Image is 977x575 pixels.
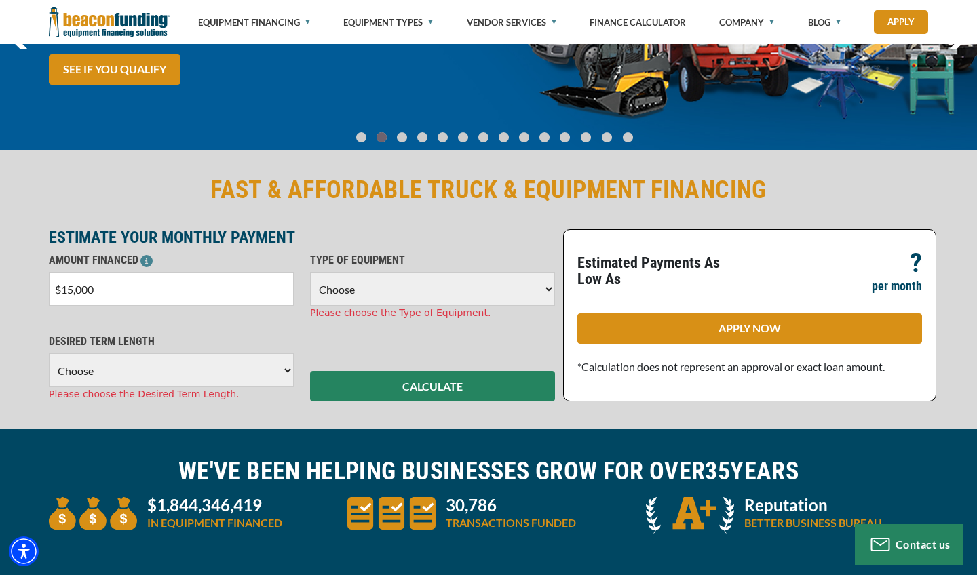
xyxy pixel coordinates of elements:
[872,278,922,294] p: per month
[577,132,594,143] a: Go To Slide 11
[147,497,282,513] p: $1,844,346,419
[347,497,436,530] img: three document icons to convery large amount of transactions funded
[147,515,282,531] p: IN EQUIPMENT FINANCED
[414,132,430,143] a: Go To Slide 3
[475,132,491,143] a: Go To Slide 6
[310,306,555,320] div: Please choose the Type of Equipment.
[705,457,730,485] span: 35
[9,536,39,566] div: Accessibility Menu
[495,132,512,143] a: Go To Slide 7
[49,272,294,306] input: $
[855,524,963,565] button: Contact us
[577,313,922,344] a: APPLY NOW
[577,360,885,373] span: *Calculation does not represent an approval or exact loan amount.
[446,515,576,531] p: TRANSACTIONS FUNDED
[646,497,734,534] img: A + icon
[49,456,928,487] h2: WE'VE BEEN HELPING BUSINESSES GROW FOR OVER YEARS
[598,132,615,143] a: Go To Slide 12
[49,334,294,350] p: DESIRED TERM LENGTH
[744,515,882,531] p: BETTER BUSINESS BUREAU
[896,538,951,551] span: Contact us
[310,252,555,269] p: TYPE OF EQUIPMENT
[874,10,928,34] a: Apply
[310,371,555,401] button: CALCULATE
[577,255,742,287] p: Estimated Payments As Low As
[49,497,137,530] img: three money bags to convey large amount of equipment financed
[536,132,552,143] a: Go To Slide 9
[353,132,369,143] a: Go To Slide 0
[394,132,410,143] a: Go To Slide 2
[49,229,555,245] p: ESTIMATE YOUR MONTHLY PAYMENT
[744,497,882,513] p: Reputation
[49,54,180,85] a: SEE IF YOU QUALIFY
[373,132,389,143] a: Go To Slide 1
[49,174,928,205] h2: FAST & AFFORDABLE TRUCK & EQUIPMENT FINANCING
[516,132,532,143] a: Go To Slide 8
[455,132,471,143] a: Go To Slide 5
[910,255,922,271] p: ?
[434,132,451,143] a: Go To Slide 4
[556,132,573,143] a: Go To Slide 10
[446,497,576,513] p: 30,786
[49,387,294,401] div: Please choose the Desired Term Length.
[619,132,636,143] a: Go To Slide 13
[49,252,294,269] p: AMOUNT FINANCED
